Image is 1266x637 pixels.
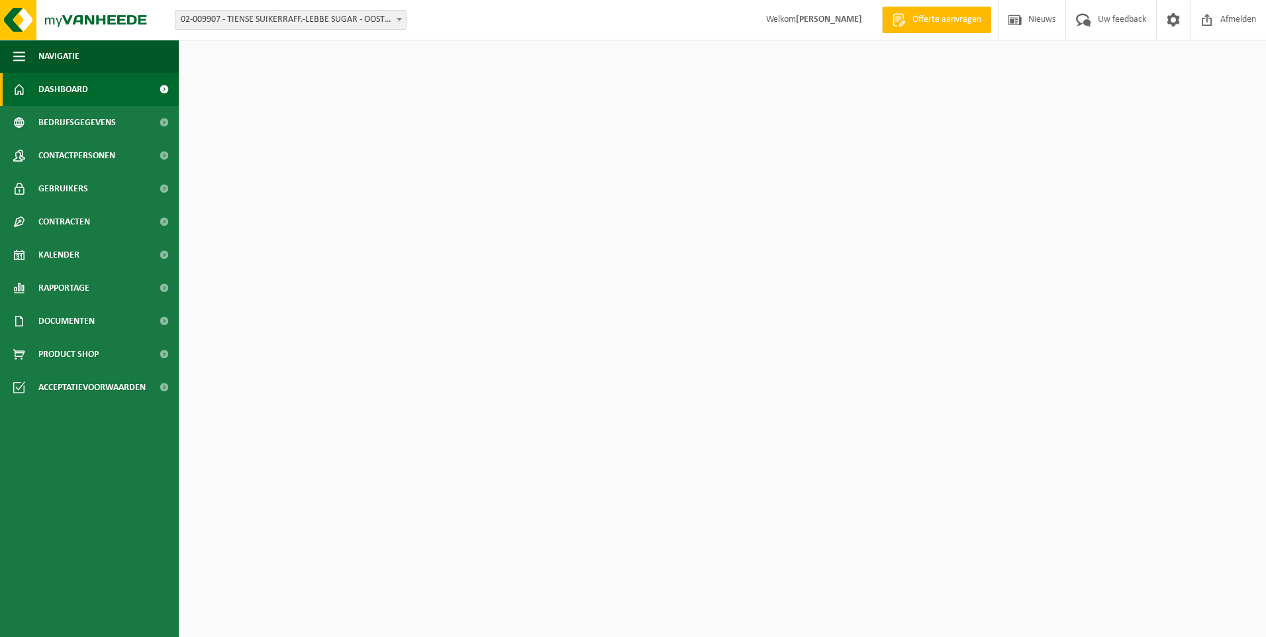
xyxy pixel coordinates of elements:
a: Offerte aanvragen [882,7,991,33]
span: Rapportage [38,271,89,305]
strong: [PERSON_NAME] [796,15,862,24]
span: 02-009907 - TIENSE SUIKERRAFF.-LEBBE SUGAR - OOSTKAMP [175,10,407,30]
span: Offerte aanvragen [909,13,985,26]
span: Contracten [38,205,90,238]
span: Bedrijfsgegevens [38,106,116,139]
span: Contactpersonen [38,139,115,172]
span: Dashboard [38,73,88,106]
span: Product Shop [38,338,99,371]
span: Gebruikers [38,172,88,205]
span: Acceptatievoorwaarden [38,371,146,404]
span: Kalender [38,238,79,271]
span: 02-009907 - TIENSE SUIKERRAFF.-LEBBE SUGAR - OOSTKAMP [175,11,406,29]
span: Navigatie [38,40,79,73]
span: Documenten [38,305,95,338]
